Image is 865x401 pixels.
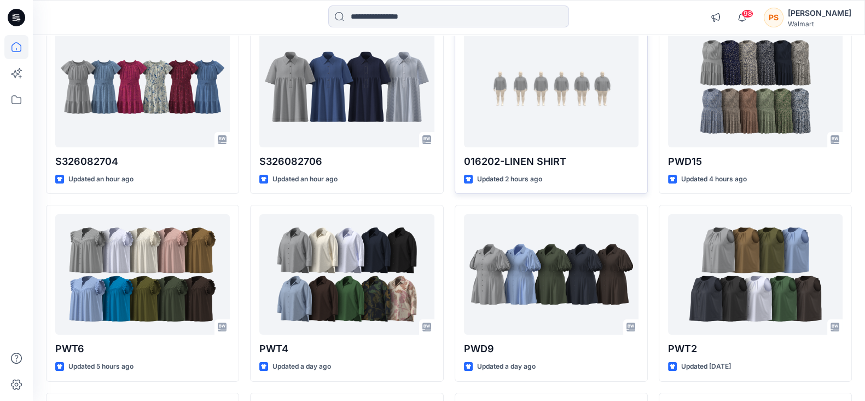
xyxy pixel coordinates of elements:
[668,27,843,147] a: PWD15
[764,8,783,27] div: PS
[477,361,536,373] p: Updated a day ago
[259,27,434,147] a: S326082706
[272,361,331,373] p: Updated a day ago
[788,7,851,20] div: [PERSON_NAME]
[477,174,542,185] p: Updated 2 hours ago
[272,174,338,185] p: Updated an hour ago
[259,154,434,169] p: S326082706
[259,214,434,335] a: PWT4
[464,341,638,357] p: PWD9
[55,214,230,335] a: PWT6
[464,27,638,147] a: 016202-LINEN SHIRT
[788,20,851,28] div: Walmart
[55,341,230,357] p: PWT6
[464,154,638,169] p: 016202-LINEN SHIRT
[681,174,747,185] p: Updated 4 hours ago
[55,27,230,147] a: S326082704
[55,154,230,169] p: S326082704
[668,154,843,169] p: PWD15
[681,361,731,373] p: Updated [DATE]
[68,174,133,185] p: Updated an hour ago
[464,214,638,335] a: PWD9
[668,341,843,357] p: PWT2
[741,9,753,18] span: 98
[259,341,434,357] p: PWT4
[668,214,843,335] a: PWT2
[68,361,133,373] p: Updated 5 hours ago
